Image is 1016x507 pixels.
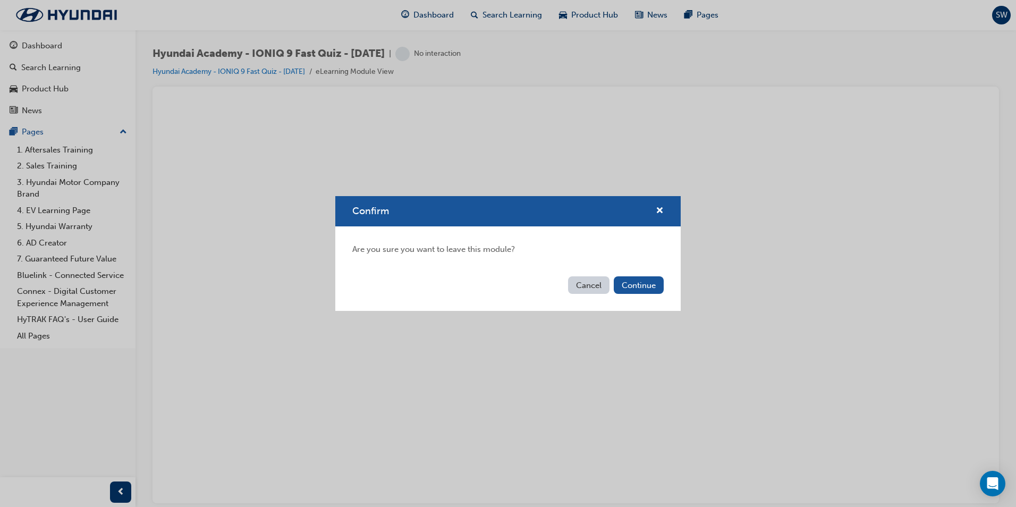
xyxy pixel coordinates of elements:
button: cross-icon [656,205,664,218]
div: Open Intercom Messenger [980,471,1005,496]
span: cross-icon [656,207,664,216]
span: Confirm [352,205,389,217]
button: Continue [614,276,664,294]
button: Cancel [568,276,609,294]
div: Confirm [335,196,681,311]
div: Are you sure you want to leave this module? [335,226,681,273]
